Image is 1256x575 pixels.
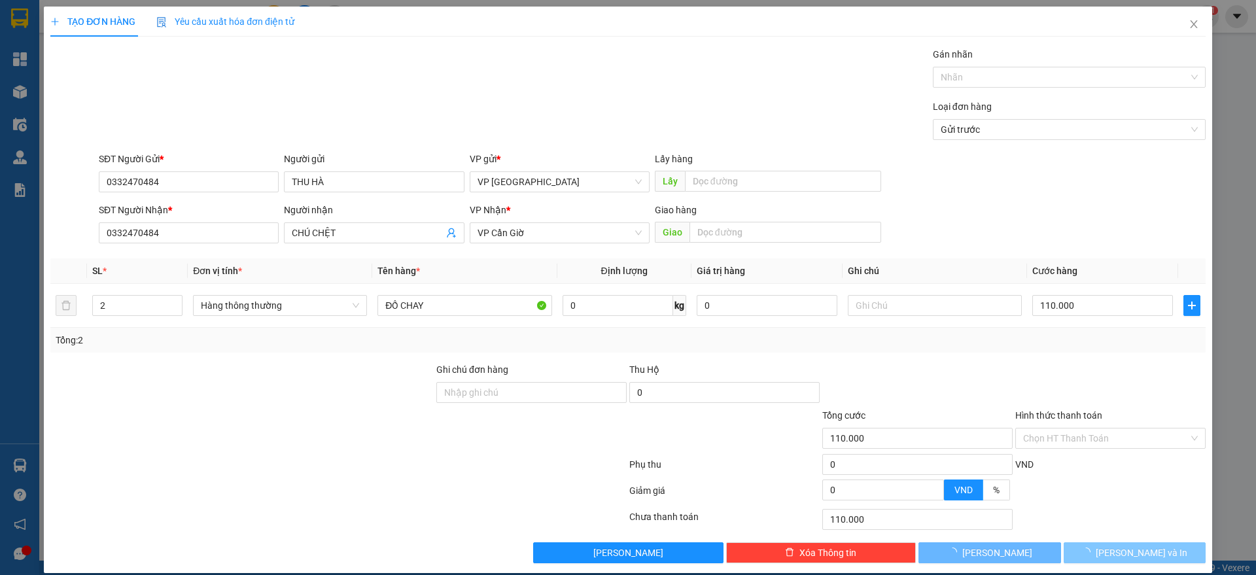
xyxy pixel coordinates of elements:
span: Lấy hàng [655,154,693,164]
span: VP Cần Giờ [478,223,642,243]
input: Ghi Chú [848,295,1022,316]
th: Ghi chú [843,258,1027,284]
input: Ghi chú đơn hàng [436,382,627,403]
span: Giá trị hàng [697,266,745,276]
label: Hình thức thanh toán [1015,410,1102,421]
input: Dọc đường [685,171,881,192]
span: [PERSON_NAME] [962,546,1032,560]
span: [PERSON_NAME] và In [1096,546,1187,560]
span: Tổng cước [822,410,865,421]
span: % [993,485,1000,495]
span: Định lượng [601,266,648,276]
label: Ghi chú đơn hàng [436,364,508,375]
div: Người gửi [284,152,464,166]
span: VP Sài Gòn [478,172,642,192]
span: VP Nhận [470,205,506,215]
span: Giao [655,222,689,243]
button: Close [1176,7,1212,43]
span: kg [673,295,686,316]
span: Thu Hộ [629,364,659,375]
span: delete [785,548,794,558]
button: plus [1183,295,1200,316]
span: Gửi trước [941,120,1198,139]
span: Xóa Thông tin [799,546,856,560]
div: Người nhận [284,203,464,217]
div: SĐT Người Nhận [99,203,279,217]
input: VD: Bàn, Ghế [377,295,551,316]
button: [PERSON_NAME] [918,542,1060,563]
span: Giao hàng [655,205,697,215]
div: SĐT Người Gửi [99,152,279,166]
div: Tổng: 2 [56,333,485,347]
span: plus [1184,300,1200,311]
span: plus [50,17,60,26]
span: loading [948,548,962,557]
span: [PERSON_NAME] [593,546,663,560]
div: Giảm giá [628,483,821,506]
div: Phụ thu [628,457,821,480]
img: icon [156,17,167,27]
div: Chưa thanh toán [628,510,821,532]
div: VP gửi [470,152,650,166]
span: user-add [446,228,457,238]
span: Yêu cầu xuất hóa đơn điện tử [156,16,294,27]
input: 0 [697,295,837,316]
span: Tên hàng [377,266,420,276]
span: Đơn vị tính [193,266,242,276]
button: [PERSON_NAME] và In [1064,542,1206,563]
span: Lấy [655,171,685,192]
span: VND [1015,459,1034,470]
span: close [1189,19,1199,29]
span: Cước hàng [1032,266,1077,276]
span: loading [1081,548,1096,557]
input: Dọc đường [689,222,881,243]
button: delete [56,295,77,316]
span: VND [954,485,973,495]
span: Hàng thông thường [201,296,359,315]
button: deleteXóa Thông tin [726,542,916,563]
button: [PERSON_NAME] [533,542,724,563]
span: TẠO ĐƠN HÀNG [50,16,135,27]
label: Loại đơn hàng [933,101,992,112]
label: Gán nhãn [933,49,973,60]
span: SL [92,266,103,276]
